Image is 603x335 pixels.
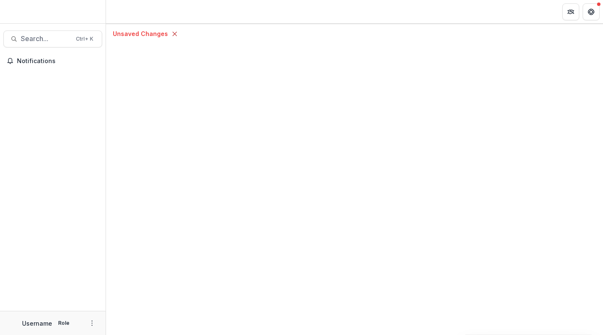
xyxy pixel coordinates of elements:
[17,58,99,65] span: Notifications
[3,54,102,68] button: Notifications
[74,34,95,44] div: Ctrl + K
[3,30,102,47] button: Search...
[113,29,168,38] p: Unsaved Changes
[56,319,72,327] p: Role
[583,3,600,20] button: Get Help
[562,3,579,20] button: Partners
[21,35,71,43] span: Search...
[22,319,52,328] p: Username
[87,318,97,328] button: More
